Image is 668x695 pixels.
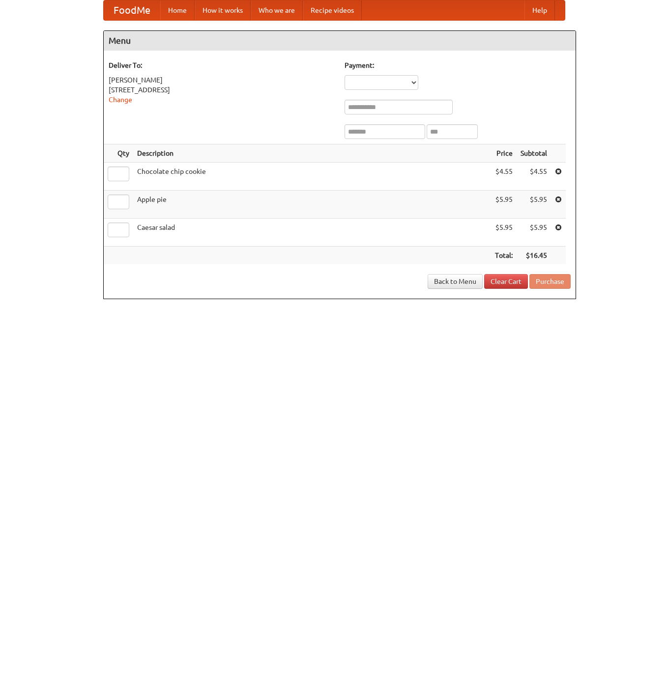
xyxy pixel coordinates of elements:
[104,0,160,20] a: FoodMe
[133,219,491,247] td: Caesar salad
[303,0,362,20] a: Recipe videos
[517,163,551,191] td: $4.55
[133,163,491,191] td: Chocolate chip cookie
[517,219,551,247] td: $5.95
[491,163,517,191] td: $4.55
[345,60,571,70] h5: Payment:
[133,144,491,163] th: Description
[517,144,551,163] th: Subtotal
[529,274,571,289] button: Purchase
[517,247,551,265] th: $16.45
[104,144,133,163] th: Qty
[517,191,551,219] td: $5.95
[160,0,195,20] a: Home
[109,96,132,104] a: Change
[428,274,483,289] a: Back to Menu
[491,191,517,219] td: $5.95
[491,247,517,265] th: Total:
[109,60,335,70] h5: Deliver To:
[491,144,517,163] th: Price
[491,219,517,247] td: $5.95
[524,0,555,20] a: Help
[195,0,251,20] a: How it works
[104,31,576,51] h4: Menu
[484,274,528,289] a: Clear Cart
[133,191,491,219] td: Apple pie
[109,75,335,85] div: [PERSON_NAME]
[251,0,303,20] a: Who we are
[109,85,335,95] div: [STREET_ADDRESS]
